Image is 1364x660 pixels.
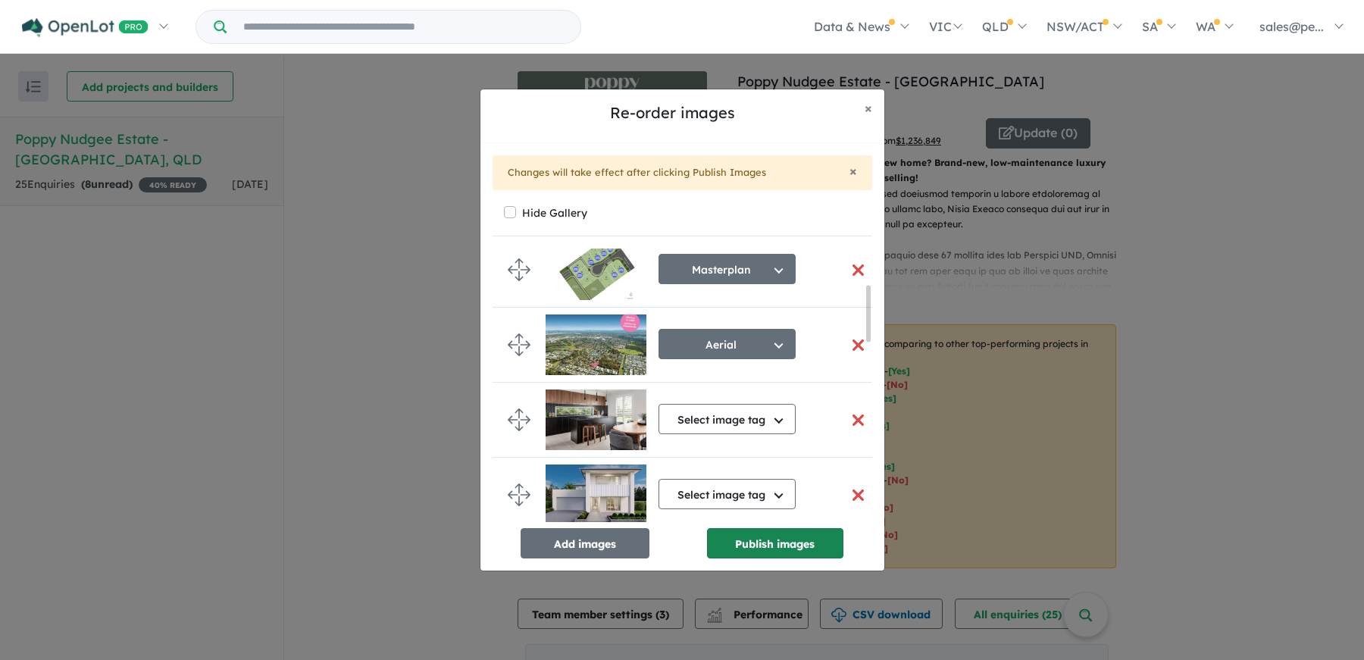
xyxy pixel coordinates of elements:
[493,102,852,124] h5: Re-order images
[22,18,149,37] img: Openlot PRO Logo White
[707,528,843,558] button: Publish images
[659,329,796,359] button: Aerial
[1259,19,1324,34] span: sales@pe...
[508,333,530,356] img: drag.svg
[849,164,857,178] button: Close
[508,483,530,506] img: drag.svg
[849,162,857,180] span: ×
[659,404,796,434] button: Select image tag
[508,258,530,281] img: drag.svg
[865,99,872,117] span: ×
[659,254,796,284] button: Masterplan
[546,314,646,375] img: Poppy%20Nudgee%20Estate%20-%20Nudgee___1756689544.jpg
[493,155,872,190] div: Changes will take effect after clicking Publish Images
[546,465,646,525] img: Poppy%20Nudgee%20Estate%20-%20Nudgee___1753996017.jpg
[230,11,577,43] input: Try estate name, suburb, builder or developer
[521,528,649,558] button: Add images
[546,239,646,300] img: Poppy%20Nudgee%20Estate%20-%20Nudgee___1756852263.jpg
[508,408,530,431] img: drag.svg
[546,389,646,450] img: Poppy%20Nudgee%20Estate%20-%20Nudgee___1753996016_0.jpg
[522,202,587,224] label: Hide Gallery
[659,479,796,509] button: Select image tag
